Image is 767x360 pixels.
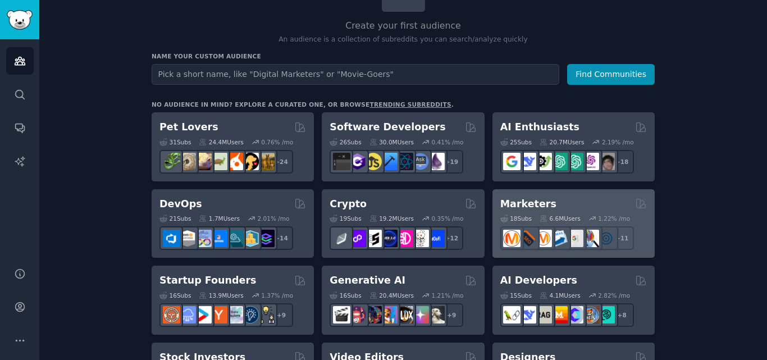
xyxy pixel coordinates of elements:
div: 24.4M Users [199,138,243,146]
img: deepdream [364,306,382,323]
div: + 24 [270,150,293,174]
div: 6.6M Users [540,215,581,222]
img: iOSProgramming [380,153,398,170]
img: startup [194,306,212,323]
div: + 9 [270,303,293,327]
img: software [333,153,350,170]
img: ballpython [179,153,196,170]
img: OpenSourceAI [566,306,583,323]
div: 30.0M Users [369,138,414,146]
div: 19 Sub s [330,215,361,222]
img: FluxAI [396,306,413,323]
img: chatgpt_promptDesign [550,153,568,170]
img: Entrepreneurship [241,306,259,323]
img: Docker_DevOps [194,230,212,247]
div: + 12 [440,226,463,250]
img: DevOpsLinks [210,230,227,247]
div: 15 Sub s [500,291,532,299]
img: starryai [412,306,429,323]
h2: Generative AI [330,274,405,288]
img: elixir [427,153,445,170]
p: An audience is a collection of subreddits you can search/analyze quickly [152,35,655,45]
img: CryptoNews [412,230,429,247]
div: 19.2M Users [369,215,414,222]
img: AItoolsCatalog [535,153,552,170]
h2: Pet Lovers [159,120,218,134]
img: LangChain [503,306,521,323]
img: DreamBooth [427,306,445,323]
img: csharp [349,153,366,170]
img: web3 [380,230,398,247]
img: aivideo [333,306,350,323]
div: + 18 [610,150,634,174]
img: chatgpt_prompts_ [566,153,583,170]
img: turtle [210,153,227,170]
img: OnlineMarketing [597,230,615,247]
img: DeepSeek [519,306,536,323]
img: defiblockchain [396,230,413,247]
img: OpenAIDev [582,153,599,170]
div: 2.19 % /mo [602,138,634,146]
div: 0.41 % /mo [432,138,464,146]
div: 18 Sub s [500,215,532,222]
img: defi_ [427,230,445,247]
div: 31 Sub s [159,138,191,146]
div: 1.7M Users [199,215,240,222]
img: llmops [582,306,599,323]
img: GoogleGeminiAI [503,153,521,170]
h2: Create your first audience [152,19,655,33]
div: + 11 [610,226,634,250]
h2: Software Developers [330,120,445,134]
img: dalle2 [349,306,366,323]
img: indiehackers [226,306,243,323]
img: sdforall [380,306,398,323]
img: aws_cdk [241,230,259,247]
div: + 19 [440,150,463,174]
img: AWS_Certified_Experts [179,230,196,247]
img: MistralAI [550,306,568,323]
img: leopardgeckos [194,153,212,170]
img: bigseo [519,230,536,247]
img: platformengineering [226,230,243,247]
a: trending subreddits [369,101,451,108]
h2: Crypto [330,197,367,211]
img: dogbreed [257,153,275,170]
div: No audience in mind? Explore a curated one, or browse . [152,101,454,108]
div: 20.7M Users [540,138,584,146]
img: learnjavascript [364,153,382,170]
button: Find Communities [567,64,655,85]
img: PetAdvice [241,153,259,170]
div: 2.01 % /mo [258,215,290,222]
h2: AI Developers [500,274,577,288]
img: PlatformEngineers [257,230,275,247]
img: content_marketing [503,230,521,247]
h2: AI Enthusiasts [500,120,579,134]
div: 1.37 % /mo [261,291,293,299]
div: 16 Sub s [330,291,361,299]
h2: Startup Founders [159,274,256,288]
div: 13.9M Users [199,291,243,299]
div: + 8 [610,303,634,327]
img: SaaS [179,306,196,323]
div: + 14 [270,226,293,250]
div: + 9 [440,303,463,327]
div: 21 Sub s [159,215,191,222]
h2: Marketers [500,197,556,211]
input: Pick a short name, like "Digital Marketers" or "Movie-Goers" [152,64,559,85]
img: ycombinator [210,306,227,323]
img: AskMarketing [535,230,552,247]
div: 0.76 % /mo [261,138,293,146]
h2: DevOps [159,197,202,211]
img: ethstaker [364,230,382,247]
div: 1.22 % /mo [598,215,630,222]
div: 20.4M Users [369,291,414,299]
img: Rag [535,306,552,323]
img: herpetology [163,153,180,170]
img: MarketingResearch [582,230,599,247]
div: 26 Sub s [330,138,361,146]
img: 0xPolygon [349,230,366,247]
img: EntrepreneurRideAlong [163,306,180,323]
img: AskComputerScience [412,153,429,170]
img: Emailmarketing [550,230,568,247]
img: AIDevelopersSociety [597,306,615,323]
